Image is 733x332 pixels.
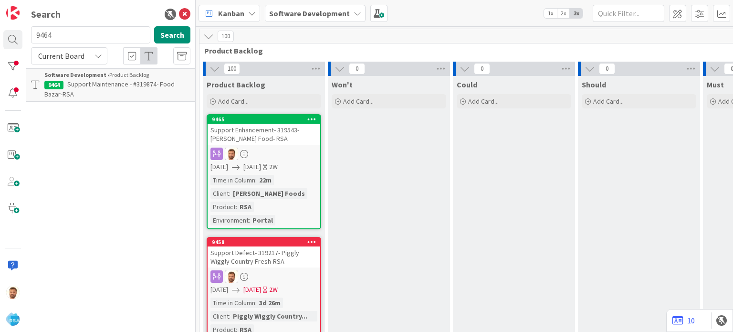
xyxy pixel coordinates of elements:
span: Won't [332,80,353,89]
span: : [255,175,257,185]
span: : [236,202,237,212]
span: [DATE] [243,162,261,172]
div: 9458Support Defect- 319217- Piggly Wiggly Country Fresh-RSA [208,238,320,268]
span: Must [707,80,724,89]
div: Client [210,311,229,321]
span: : [255,298,257,308]
input: Search for title... [31,26,150,43]
img: AS [225,148,238,160]
span: 100 [224,63,240,75]
div: 9465 [212,116,320,123]
span: Add Card... [593,97,624,106]
div: Piggly Wiggly Country... [230,311,310,321]
img: avatar [6,312,20,326]
span: 100 [218,31,234,42]
a: Software Development ›Product Backlog9464Support Maintenance - #319874- Food Bazar-RSA [26,68,195,102]
img: AS [225,270,238,283]
input: Quick Filter... [593,5,664,22]
span: Add Card... [343,97,374,106]
div: Support Defect- 319217- Piggly Wiggly Country Fresh-RSA [208,246,320,268]
div: Environment [210,215,249,225]
div: 9465 [208,115,320,124]
div: 2W [269,162,278,172]
div: Search [31,7,61,21]
span: : [229,188,230,199]
span: Should [582,80,606,89]
span: Support Maintenance - #319874- Food Bazar-RSA [44,80,175,98]
span: [DATE] [243,285,261,295]
span: 0 [474,63,490,75]
span: 2x [557,9,570,18]
b: Software Development [269,9,350,18]
div: Product [210,202,236,212]
span: : [249,215,250,225]
div: Product Backlog [44,71,190,79]
div: 9458 [212,239,320,246]
span: 3x [570,9,583,18]
div: 3d 26m [257,298,283,308]
div: AS [208,148,320,160]
div: RSA [237,202,254,212]
div: 2W [269,285,278,295]
span: 0 [349,63,365,75]
div: 9464 [44,81,63,89]
div: 22m [257,175,274,185]
span: Could [457,80,477,89]
span: : [229,311,230,321]
div: 9465Support Enhancement- 319543- [PERSON_NAME] Food- RSA [208,115,320,145]
div: [PERSON_NAME] Foods [230,188,307,199]
span: Current Board [38,51,84,61]
div: Client [210,188,229,199]
span: Add Card... [468,97,499,106]
a: 10 [672,315,695,326]
img: Visit kanbanzone.com [6,6,20,20]
span: 1x [544,9,557,18]
div: Support Enhancement- 319543- [PERSON_NAME] Food- RSA [208,124,320,145]
div: Portal [250,215,275,225]
span: 0 [599,63,615,75]
b: Software Development › [44,71,109,78]
div: 9458 [208,238,320,246]
span: Product Backlog [207,80,265,89]
span: Kanban [218,8,244,19]
span: [DATE] [210,285,228,295]
div: AS [208,270,320,283]
div: Time in Column [210,175,255,185]
button: Search [154,26,190,43]
div: Time in Column [210,298,255,308]
span: [DATE] [210,162,228,172]
img: AS [6,286,20,299]
span: Add Card... [218,97,249,106]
